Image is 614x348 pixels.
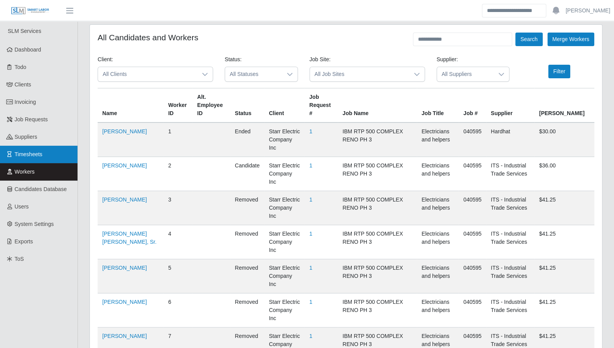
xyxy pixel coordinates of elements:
th: Alt. Employee ID [193,88,230,123]
a: 1 [309,128,312,134]
th: [PERSON_NAME] [534,88,594,123]
td: IBM RTP 500 COMPLEX RENO PH 3 [338,225,417,259]
a: [PERSON_NAME] [102,265,147,271]
td: 040595 [459,293,486,327]
a: [PERSON_NAME] [102,333,147,339]
label: Supplier: [437,55,458,64]
span: Timesheets [15,151,43,157]
td: Electricians and helpers [417,157,459,191]
button: Filter [548,65,570,78]
td: $30.00 [534,122,594,157]
td: IBM RTP 500 COMPLEX RENO PH 3 [338,293,417,327]
td: Electricians and helpers [417,225,459,259]
td: 040595 [459,122,486,157]
td: ended [230,122,264,157]
td: IBM RTP 500 COMPLEX RENO PH 3 [338,191,417,225]
label: Status: [225,55,242,64]
a: 1 [309,265,312,271]
span: Suppliers [15,134,37,140]
span: System Settings [15,221,54,227]
td: 040595 [459,225,486,259]
td: candidate [230,157,264,191]
span: All Job Sites [310,67,409,81]
td: Starr Electric Company Inc [264,122,304,157]
td: IBM RTP 500 COMPLEX RENO PH 3 [338,157,417,191]
td: Hardhat [486,122,535,157]
td: Starr Electric Company Inc [264,225,304,259]
td: 3 [163,191,193,225]
span: Dashboard [15,47,41,53]
span: Job Requests [15,116,48,122]
td: removed [230,259,264,293]
a: 1 [309,333,312,339]
th: Name [98,88,163,123]
th: Supplier [486,88,535,123]
a: 1 [309,196,312,203]
span: All Clients [98,67,197,81]
td: $41.25 [534,259,594,293]
label: Job Site: [310,55,330,64]
a: [PERSON_NAME] [102,196,147,203]
a: [PERSON_NAME] [PERSON_NAME], Sr. [102,231,157,245]
td: removed [230,191,264,225]
td: ITS - Industrial Trade Services [486,225,535,259]
a: [PERSON_NAME] [566,7,610,15]
a: 1 [309,299,312,305]
td: Electricians and helpers [417,259,459,293]
button: Merge Workers [547,33,594,46]
td: Starr Electric Company Inc [264,259,304,293]
td: removed [230,293,264,327]
td: $41.25 [534,293,594,327]
span: Exports [15,238,33,245]
td: 1 [163,122,193,157]
td: 040595 [459,259,486,293]
td: $41.25 [534,191,594,225]
span: Invoicing [15,99,36,105]
td: ITS - Industrial Trade Services [486,191,535,225]
td: $41.25 [534,225,594,259]
a: 1 [309,162,312,169]
a: [PERSON_NAME] [102,162,147,169]
th: Job Title [417,88,459,123]
a: [PERSON_NAME] [102,299,147,305]
td: Starr Electric Company Inc [264,157,304,191]
td: Electricians and helpers [417,191,459,225]
td: Electricians and helpers [417,293,459,327]
td: $36.00 [534,157,594,191]
td: IBM RTP 500 COMPLEX RENO PH 3 [338,259,417,293]
span: All Statuses [225,67,282,81]
a: 1 [309,231,312,237]
span: Workers [15,169,35,175]
td: 2 [163,157,193,191]
h4: All Candidates and Workers [98,33,198,42]
td: Starr Electric Company Inc [264,191,304,225]
label: Client: [98,55,113,64]
span: Clients [15,81,31,88]
th: Job Request # [304,88,338,123]
img: SLM Logo [11,7,50,15]
td: ITS - Industrial Trade Services [486,157,535,191]
th: Worker ID [163,88,193,123]
th: Client [264,88,304,123]
input: Search [482,4,546,17]
span: Candidates Database [15,186,67,192]
td: 4 [163,225,193,259]
th: Job Name [338,88,417,123]
td: ITS - Industrial Trade Services [486,259,535,293]
button: Search [515,33,542,46]
span: Todo [15,64,26,70]
span: SLM Services [8,28,41,34]
th: Status [230,88,264,123]
td: Electricians and helpers [417,122,459,157]
span: Users [15,203,29,210]
td: 5 [163,259,193,293]
th: Job # [459,88,486,123]
td: 040595 [459,157,486,191]
td: IBM RTP 500 COMPLEX RENO PH 3 [338,122,417,157]
td: removed [230,225,264,259]
td: Starr Electric Company Inc [264,293,304,327]
a: [PERSON_NAME] [102,128,147,134]
td: 6 [163,293,193,327]
span: All Suppliers [437,67,494,81]
span: ToS [15,256,24,262]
